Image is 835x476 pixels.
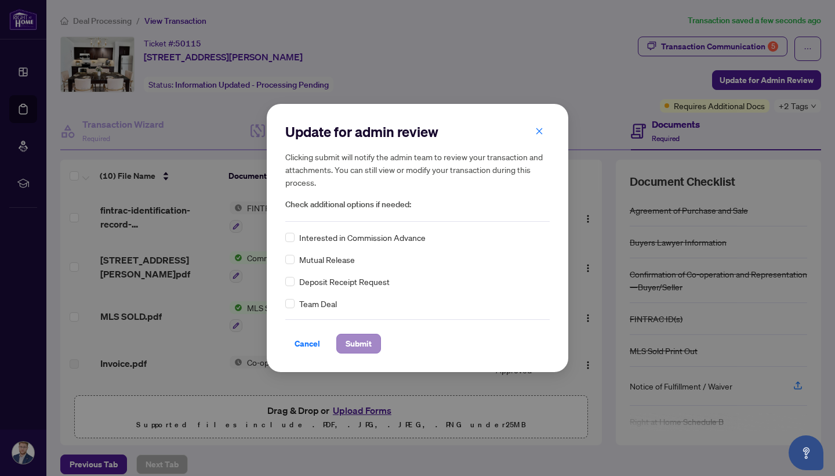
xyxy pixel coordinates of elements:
[285,334,329,354] button: Cancel
[285,150,550,189] h5: Clicking submit will notify the admin team to review your transaction and attachments. You can st...
[285,198,550,211] span: Check additional options if needed:
[299,297,337,310] span: Team Deal
[299,253,355,266] span: Mutual Release
[535,127,543,135] span: close
[295,334,320,353] span: Cancel
[789,435,823,470] button: Open asap
[285,122,550,141] h2: Update for admin review
[299,231,426,244] span: Interested in Commission Advance
[336,334,381,354] button: Submit
[346,334,372,353] span: Submit
[299,275,390,288] span: Deposit Receipt Request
